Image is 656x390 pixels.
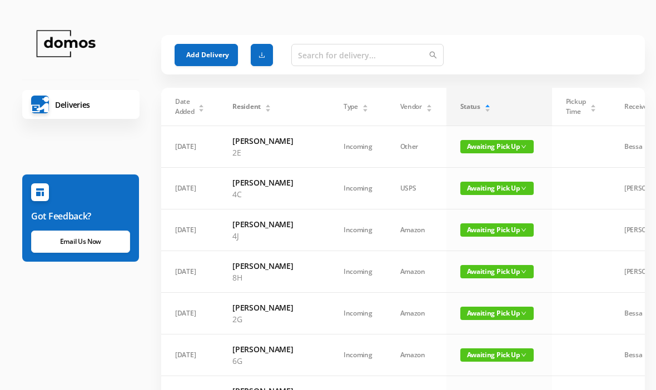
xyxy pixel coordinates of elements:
[590,103,597,109] div: Sort
[521,144,526,149] i: icon: down
[460,265,534,278] span: Awaiting Pick Up
[232,102,261,112] span: Resident
[426,103,433,109] div: Sort
[22,90,140,119] a: Deliveries
[521,311,526,316] i: icon: down
[330,168,386,209] td: Incoming
[344,102,358,112] span: Type
[198,103,205,106] i: icon: caret-up
[460,182,534,195] span: Awaiting Pick Up
[521,227,526,233] i: icon: down
[400,102,422,112] span: Vendor
[198,107,205,111] i: icon: caret-down
[362,103,368,106] i: icon: caret-up
[330,251,386,293] td: Incoming
[291,44,444,66] input: Search for delivery...
[232,302,316,313] h6: [PERSON_NAME]
[386,209,446,251] td: Amazon
[386,126,446,168] td: Other
[232,147,316,158] p: 2E
[232,188,316,200] p: 4C
[521,352,526,358] i: icon: down
[330,209,386,251] td: Incoming
[362,103,369,109] div: Sort
[426,107,432,111] i: icon: caret-down
[198,103,205,109] div: Sort
[330,293,386,334] td: Incoming
[484,103,490,106] i: icon: caret-up
[429,51,437,59] i: icon: search
[161,168,218,209] td: [DATE]
[521,269,526,274] i: icon: down
[232,177,316,188] h6: [PERSON_NAME]
[484,103,491,109] div: Sort
[232,343,316,355] h6: [PERSON_NAME]
[232,230,316,242] p: 4J
[232,355,316,367] p: 6G
[566,97,586,117] span: Pickup Time
[460,307,534,320] span: Awaiting Pick Up
[232,272,316,283] p: 8H
[265,103,271,109] div: Sort
[161,334,218,376] td: [DATE]
[161,126,218,168] td: [DATE]
[386,334,446,376] td: Amazon
[362,107,368,111] i: icon: caret-down
[386,168,446,209] td: USPS
[161,251,218,293] td: [DATE]
[175,44,238,66] button: Add Delivery
[484,107,490,111] i: icon: caret-down
[330,126,386,168] td: Incoming
[175,97,195,117] span: Date Added
[232,218,316,230] h6: [PERSON_NAME]
[386,293,446,334] td: Amazon
[590,107,596,111] i: icon: caret-down
[265,103,271,106] i: icon: caret-up
[265,107,271,111] i: icon: caret-down
[521,186,526,191] i: icon: down
[590,103,596,106] i: icon: caret-up
[232,260,316,272] h6: [PERSON_NAME]
[426,103,432,106] i: icon: caret-up
[161,293,218,334] td: [DATE]
[232,135,316,147] h6: [PERSON_NAME]
[251,44,273,66] button: icon: download
[386,251,446,293] td: Amazon
[161,209,218,251] td: [DATE]
[31,231,130,253] a: Email Us Now
[460,348,534,362] span: Awaiting Pick Up
[330,334,386,376] td: Incoming
[460,102,480,112] span: Status
[31,209,130,223] h6: Got Feedback?
[460,140,534,153] span: Awaiting Pick Up
[460,223,534,237] span: Awaiting Pick Up
[232,313,316,325] p: 2G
